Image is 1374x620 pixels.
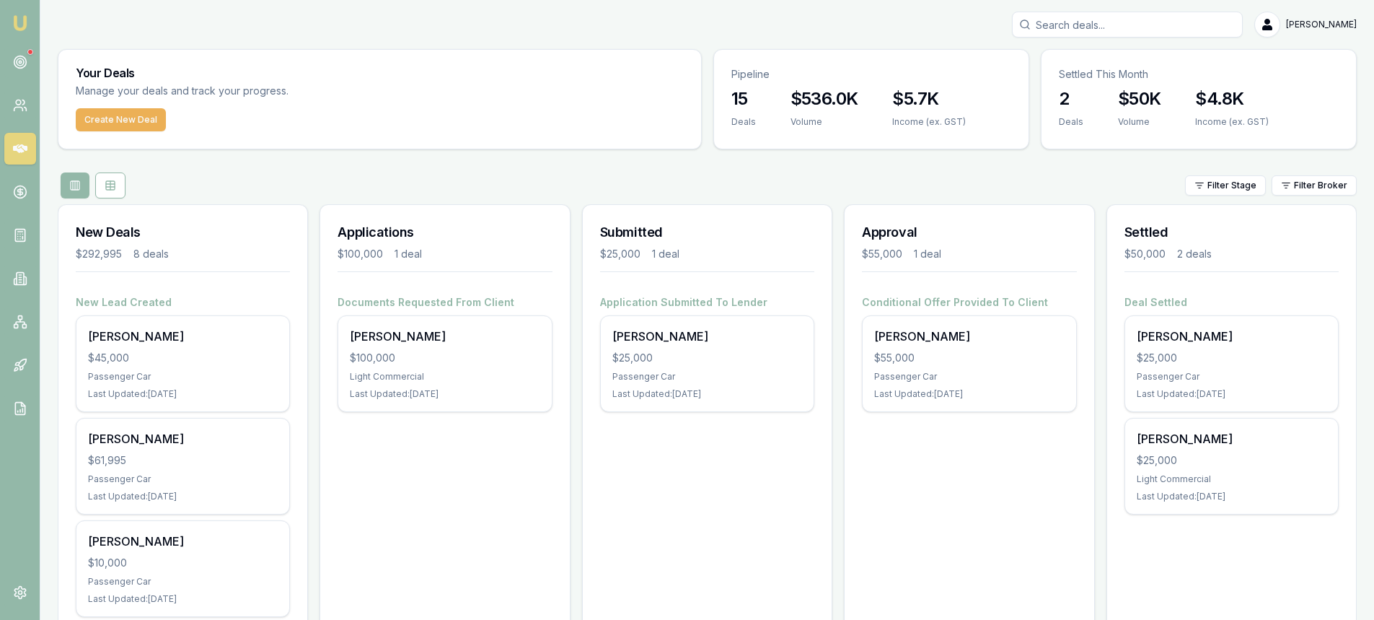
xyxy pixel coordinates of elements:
[874,371,1064,383] div: Passenger Car
[88,533,278,550] div: [PERSON_NAME]
[600,222,814,243] h3: Submitted
[1137,430,1326,447] div: [PERSON_NAME]
[1137,388,1326,400] div: Last Updated: [DATE]
[731,67,1011,82] p: Pipeline
[1059,116,1083,128] div: Deals
[1286,19,1357,30] span: [PERSON_NAME]
[1195,87,1269,110] h3: $4.8K
[731,116,756,128] div: Deals
[874,328,1064,345] div: [PERSON_NAME]
[1137,371,1326,383] div: Passenger Car
[88,453,278,468] div: $61,995
[1118,87,1161,110] h3: $50K
[612,388,802,400] div: Last Updated: [DATE]
[338,247,383,261] div: $100,000
[76,67,684,79] h3: Your Deals
[1294,180,1347,191] span: Filter Broker
[76,222,290,243] h3: New Deals
[1137,351,1326,365] div: $25,000
[652,247,679,261] div: 1 deal
[76,83,445,100] p: Manage your deals and track your progress.
[892,87,966,110] h3: $5.7K
[612,351,802,365] div: $25,000
[791,87,858,110] h3: $536.0K
[88,371,278,383] div: Passenger Car
[350,351,540,365] div: $100,000
[76,247,122,261] div: $292,995
[88,388,278,400] div: Last Updated: [DATE]
[76,108,166,131] button: Create New Deal
[350,388,540,400] div: Last Updated: [DATE]
[350,328,540,345] div: [PERSON_NAME]
[874,351,1064,365] div: $55,000
[88,351,278,365] div: $45,000
[791,116,858,128] div: Volume
[1059,87,1083,110] h3: 2
[1137,453,1326,468] div: $25,000
[88,430,278,447] div: [PERSON_NAME]
[914,247,941,261] div: 1 deal
[1124,295,1339,310] h4: Deal Settled
[1059,67,1339,82] p: Settled This Month
[1012,12,1243,38] input: Search deals
[1195,116,1269,128] div: Income (ex. GST)
[133,247,169,261] div: 8 deals
[1137,328,1326,345] div: [PERSON_NAME]
[1177,247,1212,261] div: 2 deals
[1207,180,1256,191] span: Filter Stage
[350,371,540,383] div: Light Commercial
[862,222,1076,243] h3: Approval
[600,295,814,310] h4: Application Submitted To Lender
[338,295,552,310] h4: Documents Requested From Client
[395,247,422,261] div: 1 deal
[612,371,802,383] div: Passenger Car
[892,116,966,128] div: Income (ex. GST)
[88,556,278,570] div: $10,000
[874,388,1064,400] div: Last Updated: [DATE]
[88,576,278,588] div: Passenger Car
[88,593,278,605] div: Last Updated: [DATE]
[731,87,756,110] h3: 15
[12,14,29,32] img: emu-icon-u.png
[88,328,278,345] div: [PERSON_NAME]
[76,295,290,310] h4: New Lead Created
[88,473,278,485] div: Passenger Car
[600,247,640,261] div: $25,000
[1137,473,1326,485] div: Light Commercial
[862,247,902,261] div: $55,000
[1185,175,1266,196] button: Filter Stage
[1118,116,1161,128] div: Volume
[88,491,278,502] div: Last Updated: [DATE]
[1124,222,1339,243] h3: Settled
[338,222,552,243] h3: Applications
[1272,175,1357,196] button: Filter Broker
[1137,491,1326,502] div: Last Updated: [DATE]
[862,295,1076,310] h4: Conditional Offer Provided To Client
[612,328,802,345] div: [PERSON_NAME]
[1124,247,1166,261] div: $50,000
